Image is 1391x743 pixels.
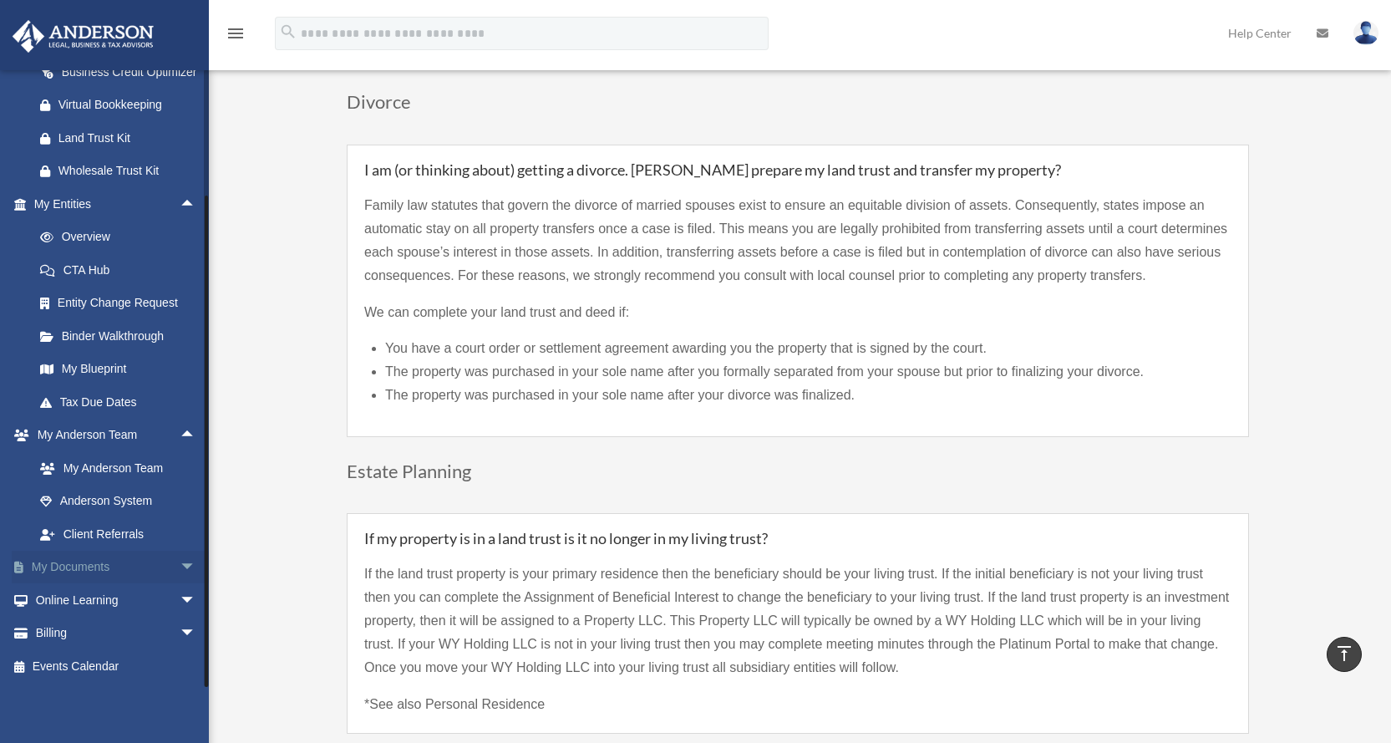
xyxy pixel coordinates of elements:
span: arrow_drop_down [180,583,213,618]
li: You have a court order or settlement agreement awarding you the property that is signed by the co... [385,337,1231,360]
a: menu [226,29,246,43]
span: arrow_drop_down [180,551,213,585]
h5: I am (or thinking about) getting a divorce. [PERSON_NAME] prepare my land trust and transfer my p... [364,162,1231,177]
h3: Estate Planning [347,462,1249,489]
i: vertical_align_top [1334,644,1354,664]
a: vertical_align_top [1327,637,1362,672]
div: Wholesale Trust Kit [58,160,201,181]
div: Virtual Bookkeeping [58,94,201,115]
h5: If my property is in a land trust is it no longer in my living trust? [364,531,1231,546]
a: Overview [23,221,221,254]
i: menu [226,23,246,43]
div: Business Credit Optimizer [58,62,201,83]
div: Land Trust Kit [58,128,201,149]
h3: Divorce [347,93,1249,120]
a: My Entitiesarrow_drop_up [12,187,221,221]
a: Entity Change Request [23,287,221,320]
a: Binder Walkthrough [23,319,221,353]
a: Online Learningarrow_drop_down [12,583,221,617]
a: My Anderson Team [23,451,221,485]
p: If the land trust property is your primary residence then the beneficiary should be your living t... [364,562,1231,693]
img: User Pic [1353,21,1378,45]
a: My Blueprint [23,353,221,386]
a: My Documentsarrow_drop_down [12,551,221,584]
a: My Anderson Teamarrow_drop_up [12,419,221,452]
a: Virtual Bookkeeping [23,89,221,122]
a: Business Credit Optimizer [23,55,221,89]
a: Anderson System [23,485,221,518]
p: *See also Personal Residence [364,693,1231,716]
a: Events Calendar [12,649,221,683]
li: The property was purchased in your sole name after your divorce was finalized. [385,384,1231,407]
a: Client Referrals [23,517,221,551]
img: Anderson Advisors Platinum Portal [8,20,159,53]
i: search [279,23,297,41]
li: The property was purchased in your sole name after you formally separated from your spouse but pr... [385,360,1231,384]
p: Family law statutes that govern the divorce of married spouses exist to ensure an equitable divis... [364,194,1231,301]
p: We can complete your land trust and deed if: [364,301,1231,324]
a: Wholesale Trust Kit [23,155,221,188]
span: arrow_drop_up [180,419,213,453]
a: Tax Due Dates [23,385,221,419]
a: Billingarrow_drop_down [12,617,221,650]
a: CTA Hub [23,253,221,287]
span: arrow_drop_down [180,617,213,651]
span: arrow_drop_up [180,187,213,221]
a: Land Trust Kit [23,121,221,155]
